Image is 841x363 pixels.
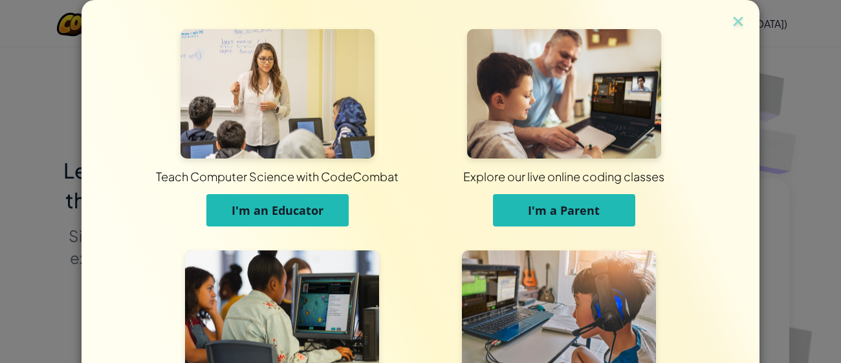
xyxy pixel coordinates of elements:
[528,203,600,218] span: I'm a Parent
[180,29,375,159] img: For Educators
[467,29,661,159] img: For Parents
[493,194,635,226] button: I'm a Parent
[206,194,349,226] button: I'm an Educator
[730,13,747,32] img: close icon
[232,203,323,218] span: I'm an Educator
